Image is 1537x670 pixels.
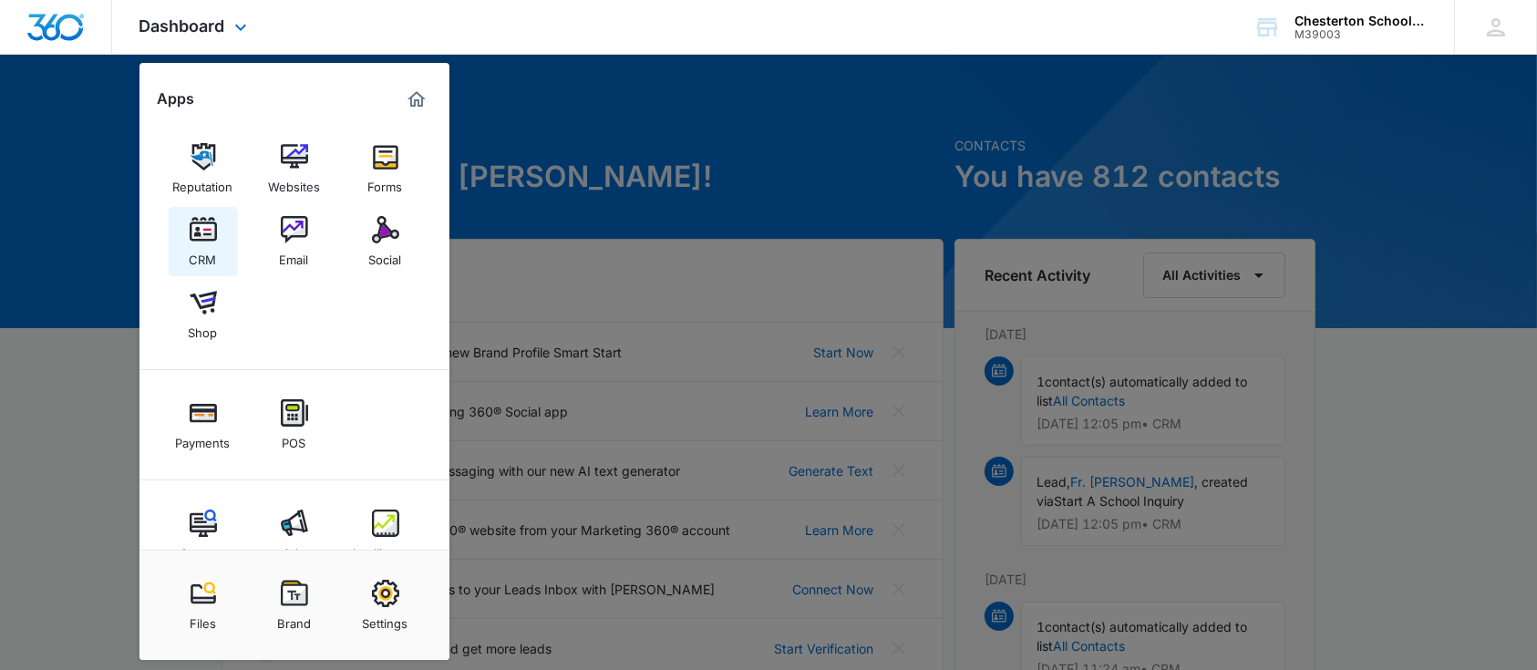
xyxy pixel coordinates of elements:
a: Forms [351,134,420,203]
h2: Apps [158,90,195,108]
a: Ads [260,500,329,570]
div: POS [283,427,306,450]
a: Email [260,207,329,276]
a: POS [260,390,329,459]
div: Reputation [173,170,233,194]
a: Shop [169,280,238,349]
div: CRM [190,243,217,267]
a: CRM [169,207,238,276]
span: Dashboard [139,16,225,36]
div: account name [1295,14,1428,28]
a: Payments [169,390,238,459]
div: Websites [268,170,320,194]
div: Ads [284,537,305,561]
div: Forms [368,170,403,194]
a: Brand [260,571,329,640]
a: Websites [260,134,329,203]
a: Marketing 360® Dashboard [402,85,431,114]
a: Settings [351,571,420,640]
a: Content [169,500,238,570]
div: Brand [277,607,311,631]
div: Payments [176,427,231,450]
div: Settings [363,607,408,631]
a: Reputation [169,134,238,203]
a: Intelligence [351,500,420,570]
div: Content [181,537,226,561]
a: Social [351,207,420,276]
div: Shop [189,316,218,340]
div: Social [369,243,402,267]
div: account id [1295,28,1428,41]
div: Email [280,243,309,267]
div: Intelligence [353,537,418,561]
a: Files [169,571,238,640]
div: Files [190,607,216,631]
